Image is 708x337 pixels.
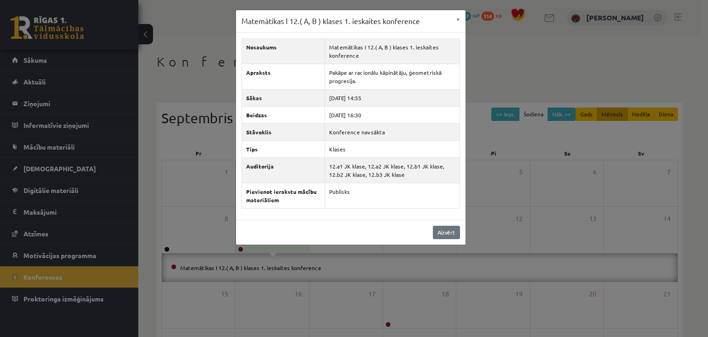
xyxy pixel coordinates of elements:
td: Konference nav sākta [325,123,460,140]
td: Pakāpe ar racionālu kāpinātāju, ģeometriskā progresija. [325,64,460,89]
th: Auditorija [242,157,325,183]
th: Tips [242,140,325,157]
td: Publisks [325,183,460,208]
th: Stāvoklis [242,123,325,140]
th: Pievienot ierakstu mācību materiāliem [242,183,325,208]
a: Aizvērt [433,226,460,239]
button: × [451,10,466,28]
th: Beidzas [242,106,325,123]
td: [DATE] 14:55 [325,89,460,106]
td: 12.a1 JK klase, 12.a2 JK klase, 12.b1 JK klase, 12.b2 JK klase, 12.b3 JK klase [325,157,460,183]
td: Matemātikas I 12.( A, B ) klases 1. ieskaites konference [325,38,460,64]
td: Klases [325,140,460,157]
h3: Matemātikas I 12.( A, B ) klases 1. ieskaites konference [242,16,420,27]
th: Nosaukums [242,38,325,64]
th: Apraksts [242,64,325,89]
td: [DATE] 16:30 [325,106,460,123]
th: Sākas [242,89,325,106]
